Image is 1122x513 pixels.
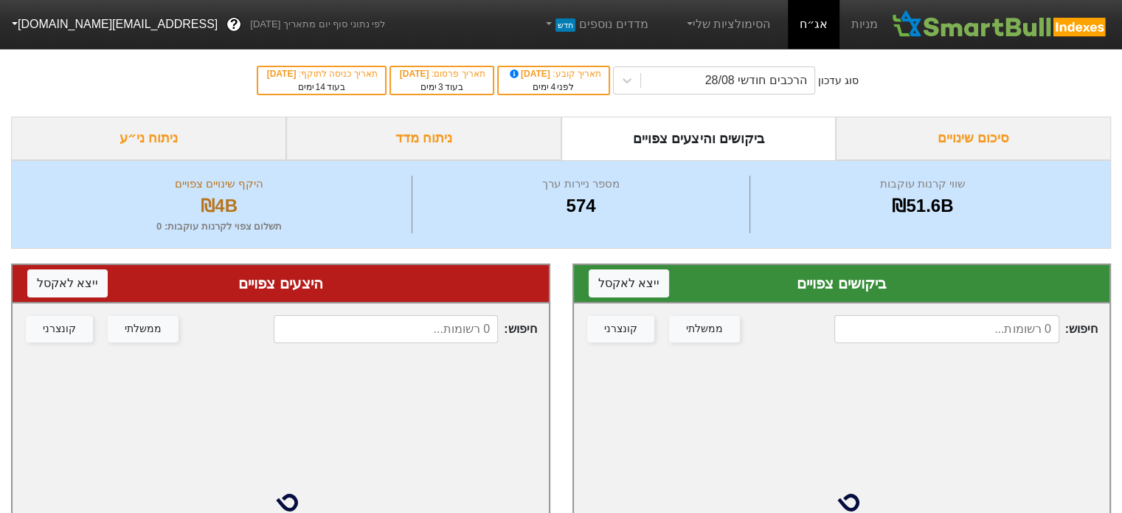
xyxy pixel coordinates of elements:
[834,315,1059,343] input: 0 רשומות...
[550,82,555,92] span: 4
[754,176,1092,193] div: שווי קרנות עוקבות
[561,117,837,160] div: ביקושים והיצעים צפויים
[589,269,669,297] button: ייצא לאקסל
[26,316,93,342] button: קונצרני
[398,67,485,80] div: תאריך פרסום :
[30,193,408,219] div: ₪4B
[587,316,654,342] button: קונצרני
[438,82,443,92] span: 3
[43,321,76,337] div: קונצרני
[506,80,601,94] div: לפני ימים
[705,72,807,89] div: הרכבים חודשי 28/08
[108,316,179,342] button: ממשלתי
[537,10,654,39] a: מדדים נוספיםחדש
[836,117,1111,160] div: סיכום שינויים
[416,176,745,193] div: מספר ניירות ערך
[30,176,408,193] div: היקף שינויים צפויים
[589,272,1095,295] div: ביקושים צפויים
[555,18,575,32] span: חדש
[416,193,745,219] div: 574
[506,67,601,80] div: תאריך קובע :
[267,69,299,79] span: [DATE]
[27,269,108,297] button: ייצא לאקסל
[508,69,553,79] span: [DATE]
[890,10,1110,39] img: SmartBull
[274,315,537,343] span: חיפוש :
[818,73,859,89] div: סוג עדכון
[27,272,534,295] div: היצעים צפויים
[230,15,238,35] span: ?
[669,316,740,342] button: ממשלתי
[286,117,561,160] div: ניתוח מדד
[250,17,385,32] span: לפי נתוני סוף יום מתאריך [DATE]
[266,80,378,94] div: בעוד ימים
[678,10,777,39] a: הסימולציות שלי
[266,67,378,80] div: תאריך כניסה לתוקף :
[274,315,498,343] input: 0 רשומות...
[604,321,637,337] div: קונצרני
[400,69,432,79] span: [DATE]
[398,80,485,94] div: בעוד ימים
[834,315,1098,343] span: חיפוש :
[316,82,325,92] span: 14
[125,321,162,337] div: ממשלתי
[30,219,408,234] div: תשלום צפוי לקרנות עוקבות : 0
[754,193,1092,219] div: ₪51.6B
[11,117,286,160] div: ניתוח ני״ע
[686,321,723,337] div: ממשלתי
